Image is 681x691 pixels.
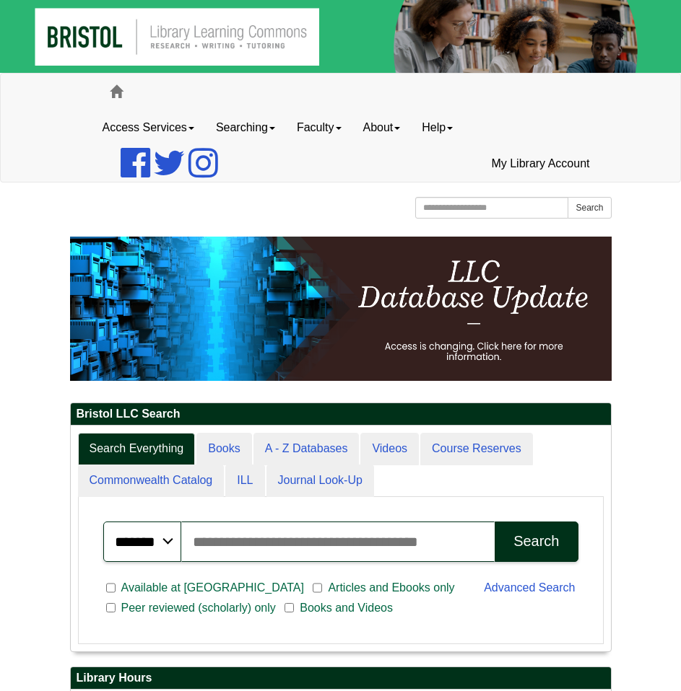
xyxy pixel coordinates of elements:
a: Course Reserves [420,433,533,465]
div: Search [513,533,559,550]
a: ILL [225,465,264,497]
a: Advanced Search [484,581,575,594]
a: Faculty [286,110,352,146]
a: Search Everything [78,433,196,465]
span: Available at [GEOGRAPHIC_DATA] [116,579,310,597]
h2: Library Hours [71,667,611,690]
a: Commonwealth Catalog [78,465,225,497]
a: Searching [205,110,286,146]
input: Books and Videos [285,602,294,615]
span: Peer reviewed (scholarly) only [116,599,282,617]
input: Peer reviewed (scholarly) only [106,602,116,615]
button: Search [495,521,578,562]
a: Books [196,433,251,465]
a: My Library Account [480,146,600,182]
input: Available at [GEOGRAPHIC_DATA] [106,581,116,594]
input: Articles and Ebooks only [313,581,322,594]
a: About [352,110,412,146]
h2: Bristol LLC Search [71,403,611,426]
span: Articles and Ebooks only [322,579,460,597]
a: Access Services [92,110,205,146]
span: Books and Videos [294,599,399,617]
img: HTML tutorial [70,237,612,381]
a: Journal Look-Up [266,465,374,497]
a: Videos [360,433,419,465]
a: Help [411,110,464,146]
button: Search [568,197,611,219]
a: A - Z Databases [253,433,360,465]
